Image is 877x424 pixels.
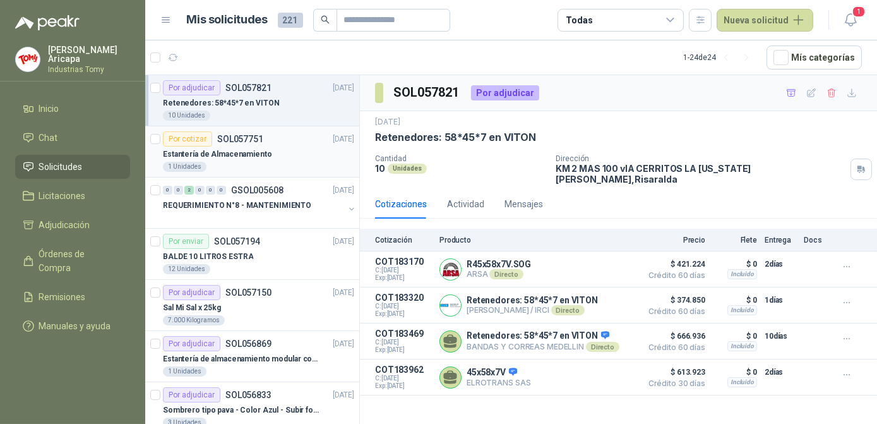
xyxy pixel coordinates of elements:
[333,287,354,299] p: [DATE]
[467,330,619,342] p: Retenedores: 58*45*7 en VITON
[163,285,220,300] div: Por adjudicar
[145,331,359,382] a: Por adjudicarSOL056869[DATE] Estantería de almacenamiento modular con organizadores abiertos1 Uni...
[767,45,862,70] button: Mís categorías
[15,15,80,30] img: Logo peakr
[727,305,757,315] div: Incluido
[217,135,263,143] p: SOL057751
[163,234,209,249] div: Por enviar
[321,15,330,24] span: search
[206,186,215,195] div: 0
[15,126,130,150] a: Chat
[440,295,461,316] img: Company Logo
[145,126,359,178] a: Por cotizarSOL057751[DATE] Estantería de Almacenamiento1 Unidades
[642,272,705,279] span: Crédito 60 días
[375,274,432,282] span: Exp: [DATE]
[642,308,705,315] span: Crédito 60 días
[551,305,585,315] div: Directo
[375,163,385,174] p: 10
[375,310,432,318] span: Exp: [DATE]
[15,314,130,338] a: Manuales y ayuda
[727,377,757,387] div: Incluido
[225,391,271,399] p: SOL056833
[440,259,461,280] img: Company Logo
[375,257,432,267] p: COT183170
[642,293,705,308] span: $ 374.850
[556,154,845,163] p: Dirección
[214,237,260,246] p: SOL057194
[375,346,432,354] span: Exp: [DATE]
[48,45,130,63] p: [PERSON_NAME] Aricapa
[39,160,83,174] span: Solicitudes
[195,186,205,195] div: 0
[163,183,357,223] a: 0 0 2 0 0 0 GSOL005608[DATE] REQUERIMIENTO N°8 - MANTENIMIENTO
[163,162,206,172] div: 1 Unidades
[48,66,130,73] p: Industrias Tomy
[163,251,253,263] p: BALDE 10 LITROS ESTRA
[145,75,359,126] a: Por adjudicarSOL057821[DATE] Retenedores: 58*45*7 en VITON10 Unidades
[467,378,530,387] p: ELROTRANS SAS
[225,288,271,297] p: SOL057150
[642,380,705,387] span: Crédito 30 días
[439,236,635,245] p: Producto
[713,329,757,344] p: $ 0
[39,290,86,304] span: Remisiones
[333,82,354,94] p: [DATE]
[375,303,432,310] span: C: [DATE]
[375,154,546,163] p: Cantidad
[163,336,220,351] div: Por adjudicar
[393,83,461,102] h3: SOL057821
[467,295,598,305] p: Retenedores: 58*45*7 en VITON
[15,155,130,179] a: Solicitudes
[586,342,619,352] div: Directo
[163,200,311,212] p: REQUERIMIENTO N°8 - MANTENIMIENTO
[163,131,212,147] div: Por cotizar
[467,367,530,379] p: 45x58x7V
[278,13,303,28] span: 221
[375,267,432,274] span: C: [DATE]
[765,257,796,272] p: 2 días
[333,338,354,350] p: [DATE]
[713,293,757,308] p: $ 0
[145,229,359,280] a: Por enviarSOL057194[DATE] BALDE 10 LITROS ESTRA12 Unidades
[39,218,90,232] span: Adjudicación
[375,197,427,211] div: Cotizaciones
[163,315,225,325] div: 7.000 Kilogramos
[765,329,796,344] p: 10 días
[504,197,543,211] div: Mensajes
[804,236,829,245] p: Docs
[765,293,796,308] p: 1 días
[375,365,432,375] p: COT183962
[467,305,598,315] p: [PERSON_NAME] / IRCI
[556,163,845,185] p: KM 2 MAS 100 vIA CERRITOS LA [US_STATE] [PERSON_NAME] , Risaralda
[39,319,111,333] span: Manuales y ayuda
[163,186,172,195] div: 0
[163,366,206,377] div: 1 Unidades
[333,236,354,248] p: [DATE]
[39,189,86,203] span: Licitaciones
[39,102,59,116] span: Inicio
[467,259,531,269] p: R45x58x7V.SOG
[642,236,705,245] p: Precio
[16,47,40,71] img: Company Logo
[184,186,194,195] div: 2
[642,365,705,380] span: $ 613.923
[489,269,523,279] div: Directo
[642,344,705,351] span: Crédito 60 días
[447,197,484,211] div: Actividad
[225,339,271,348] p: SOL056869
[39,247,118,275] span: Órdenes de Compra
[471,85,539,100] div: Por adjudicar
[713,257,757,272] p: $ 0
[642,257,705,272] span: $ 421.224
[852,6,866,18] span: 1
[163,80,220,95] div: Por adjudicar
[15,213,130,237] a: Adjudicación
[765,365,796,380] p: 2 días
[642,329,705,344] span: $ 666.936
[163,302,221,314] p: Sal Mi Sal x 25kg
[467,342,619,352] p: BANDAS Y CORREAS MEDELLIN
[187,11,268,29] h1: Mis solicitudes
[375,375,432,382] span: C: [DATE]
[375,329,432,339] p: COT183469
[375,131,536,144] p: Retenedores: 58*45*7 en VITON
